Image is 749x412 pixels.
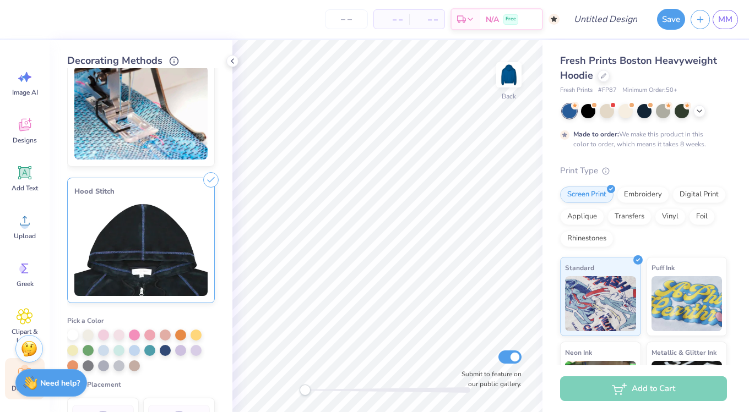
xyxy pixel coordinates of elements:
input: Untitled Design [565,8,646,30]
div: Vinyl [655,208,686,225]
div: Applique [560,208,604,225]
span: – – [416,14,438,25]
span: Upload [14,232,36,240]
strong: Need help? [40,378,80,388]
span: Fresh Prints Boston Heavyweight Hoodie [560,54,717,82]
span: # FP87 [598,86,617,95]
span: Designs [13,136,37,145]
div: Transfers [607,208,652,225]
span: Metallic & Glitter Ink [652,347,717,358]
span: MM [718,13,732,26]
span: Clipart & logos [7,327,43,345]
div: Accessibility label [300,384,311,395]
div: Foil [689,208,715,225]
span: Free [506,15,516,23]
button: Save [657,9,685,30]
div: Screen Print [560,186,614,203]
strong: Made to order: [573,130,619,139]
span: Fresh Prints [560,86,593,95]
label: Submit to feature on our public gallery. [455,369,522,389]
span: Pick a Color [67,316,104,325]
img: Puff Ink [652,276,723,331]
div: Digital Print [672,186,726,203]
span: Neon Ink [565,347,592,358]
span: – – [381,14,403,25]
div: Hood Stitch [74,185,208,198]
span: Add Text [12,184,38,193]
span: Puff Ink [652,262,675,273]
span: Minimum Order: 50 + [622,86,677,95]
div: Embroidery [617,186,669,203]
div: Print Type [560,164,727,177]
img: Cover Stitch [74,66,208,160]
div: We make this product in this color to order, which means it takes 8 weeks. [573,129,709,149]
span: Decorate [12,384,38,393]
img: Hood Stitch [74,202,208,296]
span: Image AI [12,88,38,97]
img: Standard [565,276,636,331]
input: – – [325,9,368,29]
span: N/A [486,14,499,25]
span: Standard [565,262,594,273]
div: Rhinestones [560,230,614,247]
a: MM [713,10,738,29]
span: Greek [17,279,34,288]
span: Pick a Placement [67,380,121,389]
div: Decorating Methods [67,53,215,68]
img: Back [498,64,520,86]
div: Back [502,91,516,101]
